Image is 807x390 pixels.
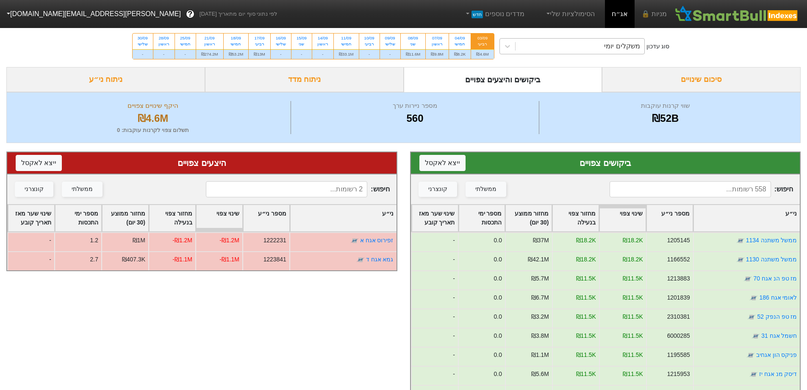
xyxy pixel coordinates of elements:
img: tase link [752,332,760,340]
img: tase link [747,313,756,321]
div: Toggle SortBy [459,205,505,231]
div: ניתוח מדד [205,67,404,92]
div: - [411,328,458,347]
div: ראשון [317,41,328,47]
div: משקלים יומי [604,41,640,51]
div: Toggle SortBy [8,205,54,231]
div: ₪4.6M [17,111,288,126]
a: חשמל אגח 31 [761,332,797,339]
div: ניתוח ני״ע [6,67,205,92]
div: 07/09 [431,35,443,41]
div: 15/09 [297,35,307,41]
div: רביעי [476,41,488,47]
div: ₪407.3K [122,255,145,264]
div: - [411,270,458,289]
div: ₪11.5K [576,293,596,302]
div: 0.0 [494,274,502,283]
span: לפי נתוני סוף יום מתאריך [DATE] [200,10,277,18]
div: שלישי [385,41,395,47]
div: חמישי [180,41,191,47]
div: רביעי [364,41,374,47]
div: מספר ניירות ערך [293,101,536,111]
div: 1166552 [667,255,690,264]
div: Toggle SortBy [412,205,458,231]
div: 560 [293,111,536,126]
div: ₪11.5K [576,331,596,340]
img: tase link [743,275,752,283]
div: 0.0 [494,293,502,302]
div: Toggle SortBy [102,205,148,231]
div: Toggle SortBy [290,205,397,231]
img: tase link [736,236,744,245]
div: ממשלתי [475,185,496,194]
div: היקף שינויים צפויים [17,101,288,111]
div: ₪9.8M [426,49,448,59]
div: - [411,232,458,251]
div: ₪11.6M [401,49,426,59]
div: Toggle SortBy [149,205,195,231]
div: שווי קרנות עוקבות [541,101,790,111]
div: ₪3.2M [531,312,549,321]
div: חמישי [229,41,244,47]
div: - [271,49,291,59]
div: חמישי [339,41,354,47]
div: ₪11.5K [623,293,643,302]
button: ייצא לאקסל [419,155,466,171]
div: Toggle SortBy [646,205,693,231]
button: ממשלתי [62,182,103,197]
div: - [153,49,175,59]
div: ₪18.2K [623,255,643,264]
div: חמישי [454,41,466,47]
img: tase link [350,236,359,245]
span: חיפוש : [610,181,793,197]
div: תשלום צפוי לקרנות עוקבות : 0 [17,126,288,135]
div: קונצרני [25,185,44,194]
div: ₪11.5K [623,370,643,379]
div: Toggle SortBy [55,205,101,231]
div: 28/09 [158,35,169,41]
div: ₪33.1M [334,49,359,59]
div: ביקושים צפויים [419,157,792,169]
span: ? [188,8,192,20]
img: SmartBull [674,6,800,22]
div: - [291,49,312,59]
div: ₪53.2M [224,49,249,59]
a: ממשל משתנה 1130 [746,256,797,263]
div: 14/09 [317,35,328,41]
div: היצעים צפויים [16,157,388,169]
div: 6000285 [667,331,690,340]
div: - [380,49,400,59]
div: ₪18.2K [623,236,643,245]
a: לאומי אגח 186 [759,294,797,301]
div: 1195585 [667,351,690,359]
div: רביעי [254,41,265,47]
div: ₪11.5K [576,312,596,321]
a: דיסק מנ אגח יז [759,370,797,377]
div: 09/09 [385,35,395,41]
input: 558 רשומות... [610,181,771,197]
div: Toggle SortBy [552,205,599,231]
div: Toggle SortBy [505,205,552,231]
div: - [411,289,458,309]
div: 0.0 [494,370,502,379]
div: 08/09 [406,35,421,41]
div: - [411,251,458,270]
div: ₪8.2K [449,49,471,59]
div: ₪18.2K [576,255,596,264]
div: Toggle SortBy [243,205,289,231]
img: tase link [746,351,754,359]
a: מדדים נוספיםחדש [460,6,528,22]
div: -₪1.2M [219,236,239,245]
div: סיכום שינויים [602,67,801,92]
div: ₪5.7M [531,274,549,283]
div: סוג עדכון [646,42,670,51]
div: ₪42.1M [528,255,549,264]
div: Toggle SortBy [599,205,646,231]
div: 1222231 [263,236,286,245]
div: 0.0 [494,331,502,340]
img: tase link [749,370,757,379]
div: 2.7 [90,255,98,264]
div: שני [297,41,307,47]
a: זפירוס אגח א [360,237,394,244]
div: ראשון [158,41,169,47]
